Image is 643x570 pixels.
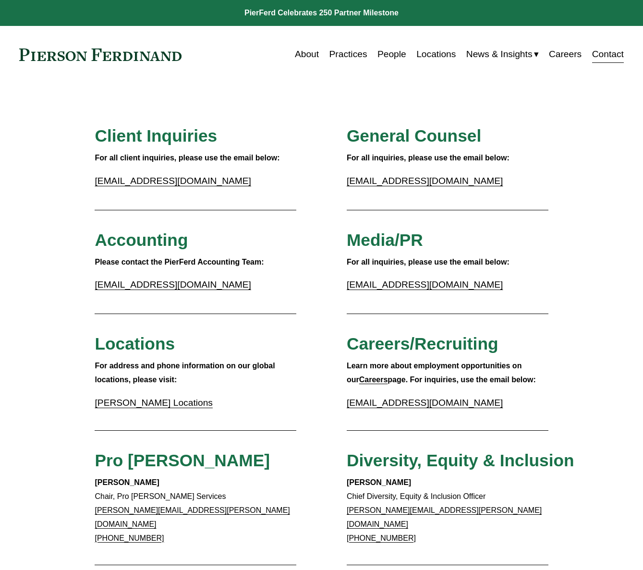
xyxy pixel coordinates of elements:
a: Careers [359,376,388,384]
a: [EMAIL_ADDRESS][DOMAIN_NAME] [347,279,503,290]
strong: For address and phone information on our global locations, please visit: [95,362,277,384]
a: [EMAIL_ADDRESS][DOMAIN_NAME] [347,398,503,408]
p: Chief Diversity, Equity & Inclusion Officer [347,476,548,545]
a: [PHONE_NUMBER] [347,534,416,542]
span: Media/PR [347,230,423,249]
a: About [295,45,319,63]
strong: Please contact the PierFerd Accounting Team: [95,258,264,266]
a: [EMAIL_ADDRESS][DOMAIN_NAME] [95,176,251,186]
span: Pro [PERSON_NAME] [95,451,269,470]
strong: For all inquiries, please use the email below: [347,258,510,266]
span: Accounting [95,230,188,249]
a: [PERSON_NAME] Locations [95,398,212,408]
a: Careers [549,45,582,63]
strong: page. For inquiries, use the email below: [388,376,536,384]
strong: For all inquiries, please use the email below: [347,154,510,162]
a: [EMAIL_ADDRESS][DOMAIN_NAME] [95,279,251,290]
a: folder dropdown [466,45,539,63]
strong: For all client inquiries, please use the email below: [95,154,279,162]
strong: Learn more about employment opportunities on our [347,362,524,384]
strong: [PERSON_NAME] [95,478,159,486]
span: Diversity, Equity & Inclusion [347,451,574,470]
span: General Counsel [347,126,481,145]
span: Locations [95,334,175,353]
a: Locations [416,45,456,63]
a: Practices [329,45,367,63]
span: Client Inquiries [95,126,217,145]
strong: [PERSON_NAME] [347,478,411,486]
span: Careers/Recruiting [347,334,498,353]
p: Chair, Pro [PERSON_NAME] Services [95,476,296,545]
a: People [377,45,406,63]
a: Contact [592,45,624,63]
a: [EMAIL_ADDRESS][DOMAIN_NAME] [347,176,503,186]
a: [PERSON_NAME][EMAIL_ADDRESS][PERSON_NAME][DOMAIN_NAME] [95,506,290,528]
a: [PHONE_NUMBER] [95,534,164,542]
a: [PERSON_NAME][EMAIL_ADDRESS][PERSON_NAME][DOMAIN_NAME] [347,506,542,528]
span: News & Insights [466,46,533,63]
